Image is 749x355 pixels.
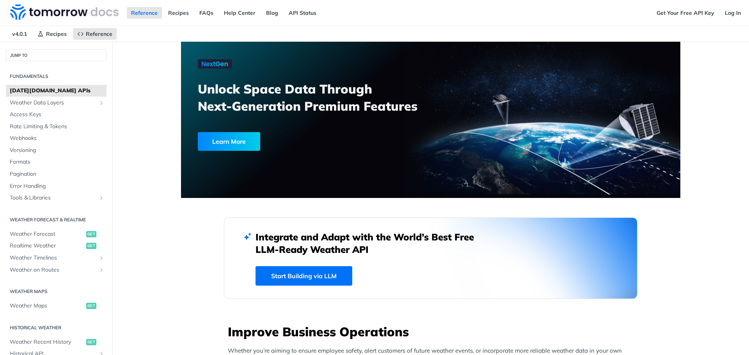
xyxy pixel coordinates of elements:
span: Weather Maps [10,302,84,310]
span: Webhooks [10,134,105,142]
h2: Weather Forecast & realtime [6,216,106,223]
button: JUMP TO [6,49,106,61]
a: Weather Data LayersShow subpages for Weather Data Layers [6,97,106,109]
h2: Fundamentals [6,73,106,80]
h3: Unlock Space Data Through Next-Generation Premium Features [198,80,439,115]
a: Rate Limiting & Tokens [6,121,106,132]
span: Weather Data Layers [10,99,96,107]
a: Log In [721,7,745,19]
span: Versioning [10,147,105,154]
button: Show subpages for Weather Data Layers [98,100,105,106]
a: FAQs [195,7,218,19]
img: Tomorrow.io Weather API Docs [10,4,119,20]
span: Formats [10,158,105,166]
a: Recipes [33,28,71,40]
span: Weather Recent History [10,338,84,346]
a: Realtime Weatherget [6,240,106,252]
a: Pagination [6,168,106,180]
a: Weather on RoutesShow subpages for Weather on Routes [6,264,106,276]
span: Weather on Routes [10,266,96,274]
span: Pagination [10,170,105,178]
a: Reference [127,7,162,19]
span: Tools & Libraries [10,194,96,202]
a: API Status [284,7,321,19]
a: Start Building via LLM [256,266,352,286]
a: Learn More [198,132,391,151]
span: [DATE][DOMAIN_NAME] APIs [10,87,105,95]
a: [DATE][DOMAIN_NAME] APIs [6,85,106,97]
span: Weather Forecast [10,230,84,238]
a: Error Handling [6,180,106,192]
a: Weather Recent Historyget [6,336,106,348]
a: Weather Mapsget [6,300,106,312]
a: Webhooks [6,132,106,144]
a: Access Keys [6,109,106,120]
span: Reference [86,30,112,37]
a: Tools & LibrariesShow subpages for Tools & Libraries [6,192,106,204]
img: NextGen [198,59,232,69]
a: Weather TimelinesShow subpages for Weather Timelines [6,252,106,264]
span: Rate Limiting & Tokens [10,123,105,131]
a: Recipes [164,7,193,19]
h3: Improve Business Operations [228,323,637,340]
div: Learn More [198,132,260,151]
a: Get Your Free API Key [652,7,719,19]
span: Realtime Weather [10,242,84,250]
h2: Historical Weather [6,324,106,331]
span: get [86,339,96,345]
a: Formats [6,156,106,168]
a: Help Center [220,7,260,19]
span: Recipes [46,30,67,37]
h2: Weather Maps [6,288,106,295]
button: Show subpages for Weather on Routes [98,267,105,273]
span: get [86,303,96,309]
a: Weather Forecastget [6,228,106,240]
span: Access Keys [10,111,105,118]
h2: Integrate and Adapt with the World’s Best Free LLM-Ready Weather API [256,231,486,256]
span: Weather Timelines [10,254,96,262]
button: Show subpages for Weather Timelines [98,255,105,261]
button: Show subpages for Tools & Libraries [98,195,105,201]
span: v4.0.1 [8,28,31,40]
a: Reference [73,28,117,40]
span: get [86,231,96,237]
span: Error Handling [10,182,105,190]
a: Blog [262,7,282,19]
a: Versioning [6,145,106,156]
span: get [86,243,96,249]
